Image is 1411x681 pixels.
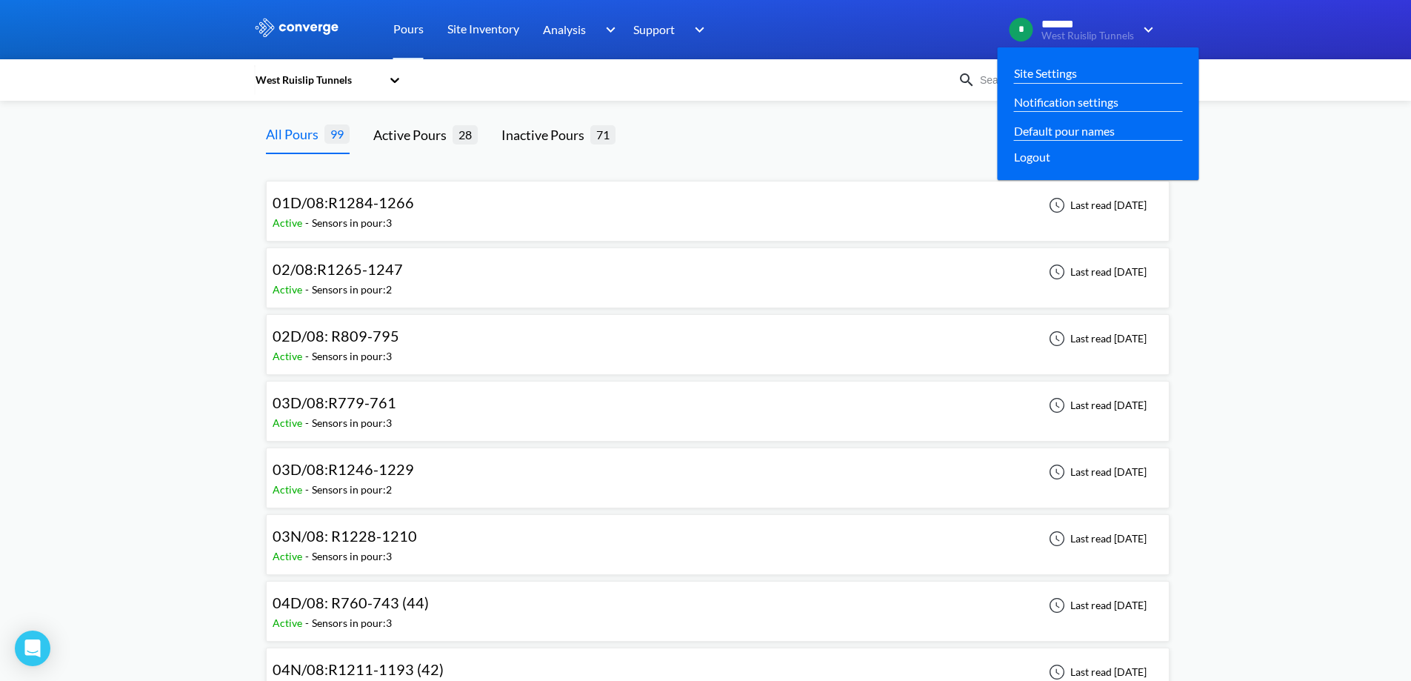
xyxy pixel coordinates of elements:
[15,631,50,666] div: Open Intercom Messenger
[312,348,392,365] div: Sensors in pour: 3
[273,327,399,345] span: 02D/08: R809-795
[273,617,305,629] span: Active
[1041,530,1151,548] div: Last read [DATE]
[1014,147,1050,166] span: Logout
[273,283,305,296] span: Active
[266,665,1170,677] a: 04N/08:R1211-1193 (42)Active-Sensors in pour:3Last read [DATE]
[273,594,429,611] span: 04D/08: R760-743 (44)
[1041,330,1151,348] div: Last read [DATE]
[1134,21,1158,39] img: downArrow.svg
[273,393,396,411] span: 03D/08:R779-761
[305,483,312,496] span: -
[596,21,619,39] img: downArrow.svg
[312,215,392,231] div: Sensors in pour: 3
[1041,263,1151,281] div: Last read [DATE]
[312,482,392,498] div: Sensors in pour: 2
[1041,597,1151,614] div: Last read [DATE]
[312,415,392,431] div: Sensors in pour: 3
[305,350,312,362] span: -
[590,125,616,144] span: 71
[312,615,392,631] div: Sensors in pour: 3
[975,72,1155,88] input: Search for a pour by name
[273,527,417,545] span: 03N/08: R1228-1210
[305,550,312,562] span: -
[1041,196,1151,214] div: Last read [DATE]
[266,265,1170,277] a: 02/08:R1265-1247Active-Sensors in pour:2Last read [DATE]
[958,71,975,89] img: icon-search.svg
[273,260,403,278] span: 02/08:R1265-1247
[273,216,305,229] span: Active
[266,124,324,144] div: All Pours
[501,124,590,145] div: Inactive Pours
[266,198,1170,210] a: 01D/08:R1284-1266Active-Sensors in pour:3Last read [DATE]
[254,18,340,37] img: logo_ewhite.svg
[254,72,381,88] div: West Ruislip Tunnels
[273,350,305,362] span: Active
[266,531,1170,544] a: 03N/08: R1228-1210Active-Sensors in pour:3Last read [DATE]
[312,282,392,298] div: Sensors in pour: 2
[1014,122,1115,140] a: Default pour names
[266,465,1170,477] a: 03D/08:R1246-1229Active-Sensors in pour:2Last read [DATE]
[305,617,312,629] span: -
[273,660,444,678] span: 04N/08:R1211-1193 (42)
[305,283,312,296] span: -
[312,548,392,565] div: Sensors in pour: 3
[373,124,453,145] div: Active Pours
[1041,463,1151,481] div: Last read [DATE]
[1014,64,1077,82] a: Site Settings
[266,398,1170,411] a: 03D/08:R779-761Active-Sensors in pour:3Last read [DATE]
[324,124,350,143] span: 99
[305,416,312,429] span: -
[1014,93,1118,111] a: Notification settings
[273,193,414,211] span: 01D/08:R1284-1266
[273,416,305,429] span: Active
[453,125,478,144] span: 28
[305,216,312,229] span: -
[266,331,1170,344] a: 02D/08: R809-795Active-Sensors in pour:3Last read [DATE]
[1041,396,1151,414] div: Last read [DATE]
[1041,663,1151,681] div: Last read [DATE]
[273,550,305,562] span: Active
[1041,30,1134,41] span: West Ruislip Tunnels
[543,20,586,39] span: Analysis
[273,460,414,478] span: 03D/08:R1246-1229
[633,20,675,39] span: Support
[685,21,709,39] img: downArrow.svg
[273,483,305,496] span: Active
[266,598,1170,611] a: 04D/08: R760-743 (44)Active-Sensors in pour:3Last read [DATE]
